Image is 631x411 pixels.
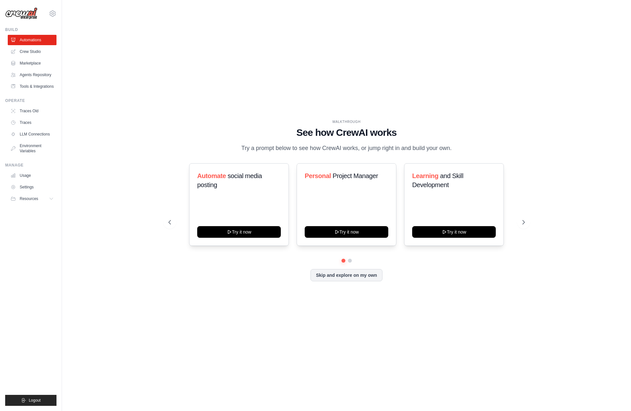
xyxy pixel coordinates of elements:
span: Resources [20,196,38,201]
div: Operate [5,98,56,103]
a: Traces Old [8,106,56,116]
a: LLM Connections [8,129,56,139]
a: Usage [8,170,56,181]
div: Build [5,27,56,32]
button: Resources [8,194,56,204]
span: Logout [29,398,41,403]
button: Try it now [197,226,281,238]
h1: See how CrewAI works [168,127,525,138]
button: Try it now [412,226,496,238]
a: Marketplace [8,58,56,68]
span: social media posting [197,172,262,188]
a: Settings [8,182,56,192]
p: Try a prompt below to see how CrewAI works, or jump right in and build your own. [238,144,455,153]
a: Tools & Integrations [8,81,56,92]
a: Crew Studio [8,46,56,57]
button: Logout [5,395,56,406]
img: Logo [5,7,37,20]
a: Agents Repository [8,70,56,80]
span: Learning [412,172,438,179]
button: Skip and explore on my own [310,269,382,281]
span: Automate [197,172,226,179]
a: Environment Variables [8,141,56,156]
div: WALKTHROUGH [168,119,525,124]
a: Automations [8,35,56,45]
span: Project Manager [332,172,378,179]
div: Manage [5,163,56,168]
span: Personal [305,172,331,179]
button: Try it now [305,226,388,238]
a: Traces [8,117,56,128]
